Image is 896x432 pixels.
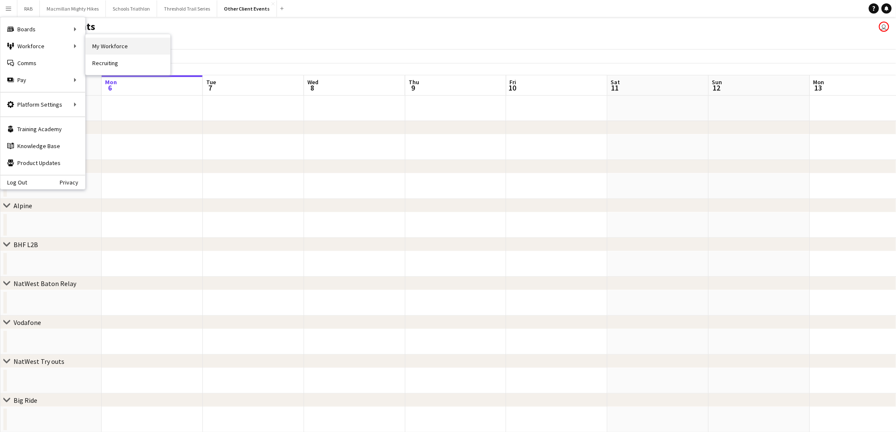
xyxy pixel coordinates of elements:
span: 6 [104,83,117,93]
span: Sat [611,78,620,86]
div: BHF L2B [14,240,38,249]
div: Platform Settings [0,96,85,113]
span: 13 [812,83,824,93]
span: 9 [407,83,419,93]
button: Macmillan Mighty Hikes [40,0,106,17]
span: 11 [610,83,620,93]
button: Schools Triathlon [106,0,157,17]
a: Training Academy [0,121,85,138]
span: Fri [510,78,517,86]
span: 12 [711,83,722,93]
button: Other Client Events [217,0,277,17]
span: Mon [813,78,824,86]
a: Product Updates [0,154,85,171]
app-user-avatar: Liz Sutton [879,22,889,32]
button: RAB [17,0,40,17]
a: Log Out [0,179,27,186]
div: Vodafone [14,318,41,327]
div: Alpine [14,201,32,210]
span: Mon [105,78,117,86]
span: 7 [205,83,216,93]
a: Knowledge Base [0,138,85,154]
span: Wed [307,78,318,86]
span: 8 [306,83,318,93]
span: Thu [409,78,419,86]
a: Comms [0,55,85,72]
div: NatWest Baton Relay [14,279,76,288]
span: Tue [206,78,216,86]
a: My Workforce [86,38,170,55]
div: NatWest Try outs [14,357,64,366]
button: Threshold Trail Series [157,0,217,17]
div: Big Ride [14,396,37,404]
div: Workforce [0,38,85,55]
div: Pay [0,72,85,88]
a: Privacy [60,179,85,186]
span: 10 [509,83,517,93]
span: Sun [712,78,722,86]
div: Boards [0,21,85,38]
a: Recruiting [86,55,170,72]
